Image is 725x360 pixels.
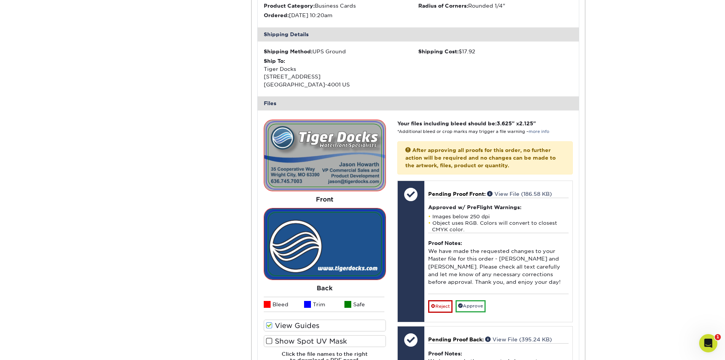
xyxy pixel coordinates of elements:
small: *Additional bleed or crop marks may trigger a file warning – [397,129,549,134]
label: Show Spot UV Mask [264,335,386,347]
iframe: Intercom live chat [699,334,717,352]
div: Back [264,280,386,297]
li: Bleed [264,297,304,312]
label: View Guides [264,320,386,331]
a: View File (186.58 KB) [487,191,552,197]
li: Images below 250 dpi [428,213,569,220]
li: Safe [344,297,385,312]
strong: Ship To: [264,58,285,64]
li: Business Cards [264,2,418,10]
strong: Your files including bleed should be: " x " [397,120,536,126]
iframe: Google Customer Reviews [2,337,65,357]
span: 3.625 [497,120,512,126]
div: We have made the requested changes to your Master file for this order - [PERSON_NAME] and [PERSON... [428,233,569,294]
span: 1 [715,334,721,340]
span: Pending Proof Back: [428,336,484,342]
div: Files [258,96,579,110]
span: 2.125 [519,120,533,126]
li: [DATE] 10:20am [264,11,418,19]
h4: Approved w/ PreFlight Warnings: [428,204,569,210]
strong: Proof Notes: [428,350,462,357]
strong: After approving all proofs for this order, no further action will be required and no changes can ... [405,147,556,169]
div: $17.92 [418,48,573,55]
li: Trim [304,297,344,312]
div: UPS Ground [264,48,418,55]
span: Pending Proof Front: [428,191,486,197]
strong: Ordered: [264,12,289,18]
a: Approve [456,300,486,312]
strong: Radius of Corners: [418,3,468,9]
li: Rounded 1/4" [418,2,573,10]
li: Object uses RGB. Colors will convert to closest CMYK color. [428,220,569,233]
strong: Product Category: [264,3,315,9]
a: View File (395.24 KB) [485,336,552,342]
a: Reject [428,300,453,312]
strong: Proof Notes: [428,240,462,246]
strong: Shipping Method: [264,48,312,54]
div: Front [264,191,386,208]
strong: Shipping Cost: [418,48,459,54]
div: Shipping Details [258,27,579,41]
a: more info [529,129,549,134]
div: Tiger Docks [STREET_ADDRESS] [GEOGRAPHIC_DATA]-4001 US [264,57,418,88]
